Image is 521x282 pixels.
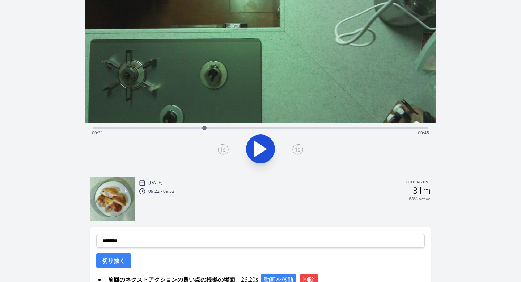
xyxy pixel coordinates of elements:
p: 09:22 - 09:53 [148,188,174,194]
span: 00:21 [92,130,103,136]
p: Cooking time [406,179,431,186]
button: 切り抜く [96,253,131,268]
h2: 31m [413,186,431,195]
p: [DATE] [148,180,162,186]
p: 88% active [409,196,431,202]
span: 00:45 [418,130,429,136]
img: 250829002258_thumb.jpeg [90,177,135,221]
